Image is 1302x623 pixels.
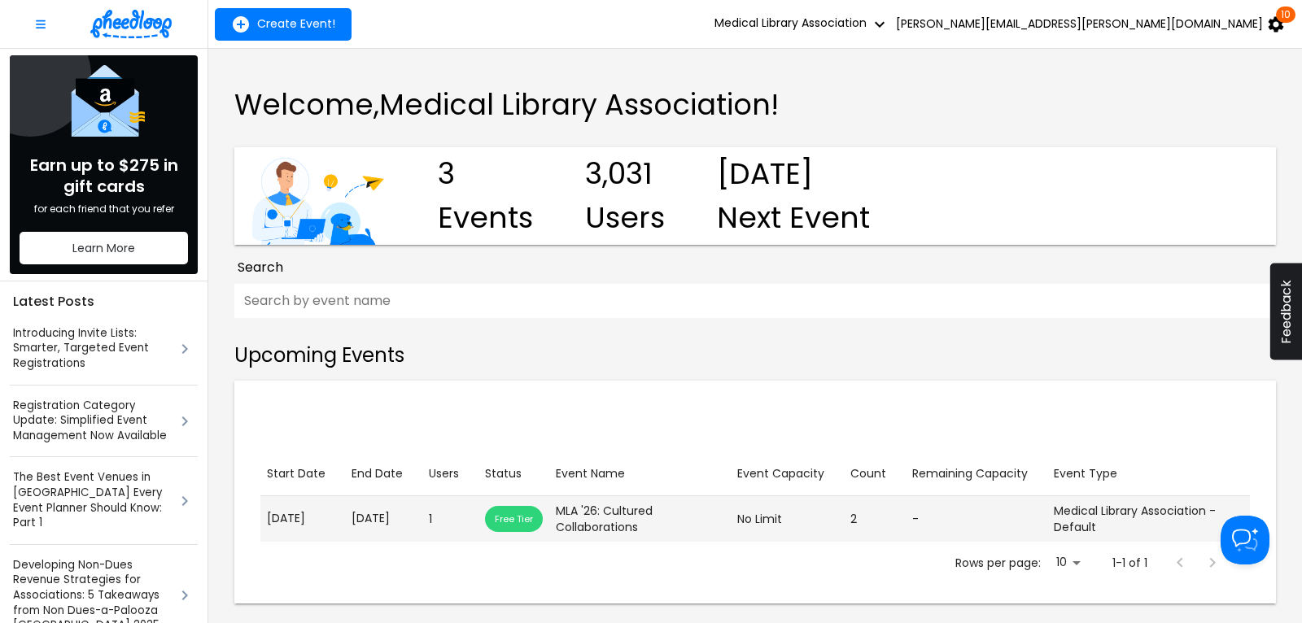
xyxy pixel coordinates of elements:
[714,15,889,31] span: Medical Library Association
[429,464,459,484] div: Users
[844,459,893,489] button: Sort
[1112,555,1147,571] p: 1-1 of 1
[717,152,870,196] p: [DATE]
[737,464,824,484] div: Event Capacity
[549,459,631,489] button: Sort
[90,10,172,38] img: logo
[1054,464,1117,484] div: Event Type
[478,459,528,489] button: Sort
[72,242,135,255] span: Learn More
[13,399,175,444] a: Registration Category Update: Simplified Event Management Now Available
[485,512,543,525] span: free tier
[260,400,1250,452] div: Table Toolbar
[850,464,886,484] div: Count
[717,196,870,240] p: Next Event
[352,464,403,484] div: End Date
[585,152,665,196] p: 3,031
[429,511,472,527] div: 1
[850,511,899,527] div: 2
[238,258,283,277] span: Search
[711,8,893,41] button: Medical Library Association
[1054,503,1243,535] div: Medical Library Association - Default
[955,555,1041,571] p: Rows per page:
[234,88,1276,121] h1: Welcome, Medical Library Association !
[352,510,416,527] p: [DATE]
[234,284,1276,318] input: Search by event name
[257,17,335,30] span: Create Event!
[1221,516,1269,564] iframe: Help Scout Beacon - Open
[906,459,1034,489] button: Sort
[260,459,332,489] button: Sort
[1047,551,1086,574] div: 10
[20,155,188,197] span: Earn up to $275 in gift cards
[422,459,465,489] button: Sort
[585,196,665,240] p: Users
[896,17,1263,30] span: [PERSON_NAME][EMAIL_ADDRESS][PERSON_NAME][DOMAIN_NAME]
[345,459,409,489] button: Sort
[13,326,175,372] a: Introducing Invite Lists: Smarter, Targeted Event Registrations
[1278,280,1294,344] span: Feedback
[485,464,522,484] div: Status
[1047,459,1124,489] button: Sort
[438,152,533,196] p: 3
[267,464,325,484] div: Start Date
[737,511,837,527] div: No Limit
[485,506,543,532] div: This event will not use user credits while it has fewer than 100 attendees.
[438,196,533,240] p: Events
[556,503,724,535] div: MLA '26: Cultured Collaborations
[247,147,386,245] img: Event List
[912,464,1028,484] div: Remaining Capacity
[912,511,1041,527] div: -
[1276,7,1295,23] span: 10
[731,459,831,489] button: Sort
[20,232,188,264] button: Learn More
[34,203,174,215] span: for each friend that you refer
[10,291,198,312] h4: Latest Posts
[13,470,175,530] a: The Best Event Venues in [GEOGRAPHIC_DATA] Every Event Planner Should Know: Part 1
[267,510,339,527] p: [DATE]
[215,8,352,41] button: add-event
[63,65,145,137] img: Referral
[556,464,625,484] div: Event Name
[234,344,1276,368] h2: Upcoming Events
[893,8,1289,41] button: [PERSON_NAME][EMAIL_ADDRESS][PERSON_NAME][DOMAIN_NAME] 10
